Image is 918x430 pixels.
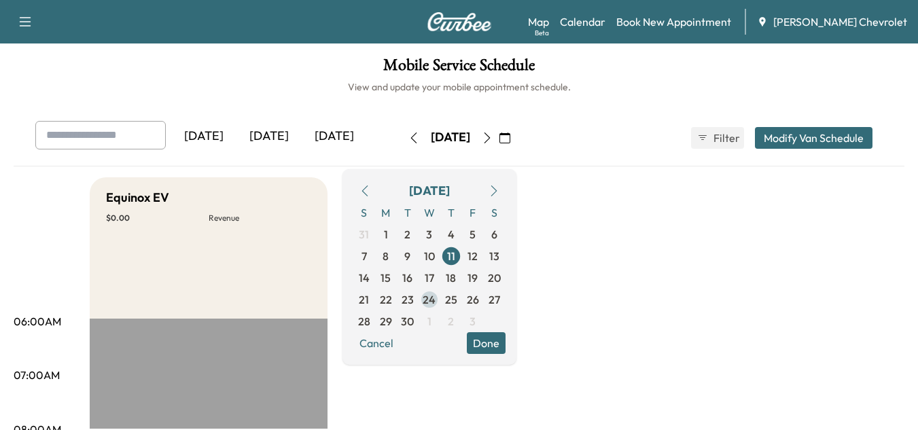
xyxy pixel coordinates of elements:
[560,14,605,30] a: Calendar
[467,291,479,308] span: 26
[419,202,440,223] span: W
[353,202,375,223] span: S
[106,188,169,207] h5: Equinox EV
[440,202,462,223] span: T
[467,332,506,354] button: Done
[448,226,455,243] span: 4
[380,291,392,308] span: 22
[236,121,302,152] div: [DATE]
[14,367,60,383] p: 07:00AM
[535,28,549,38] div: Beta
[14,313,61,329] p: 06:00AM
[426,226,432,243] span: 3
[358,313,370,329] span: 28
[353,332,400,354] button: Cancel
[397,202,419,223] span: T
[489,248,499,264] span: 13
[491,226,497,243] span: 6
[445,291,457,308] span: 25
[470,226,476,243] span: 5
[446,270,456,286] span: 18
[470,313,476,329] span: 3
[359,226,369,243] span: 31
[489,291,500,308] span: 27
[713,130,738,146] span: Filter
[467,270,478,286] span: 19
[431,129,470,146] div: [DATE]
[691,127,744,149] button: Filter
[467,248,478,264] span: 12
[361,248,367,264] span: 7
[427,313,431,329] span: 1
[375,202,397,223] span: M
[404,226,410,243] span: 2
[448,313,454,329] span: 2
[404,248,410,264] span: 9
[488,270,501,286] span: 20
[423,291,436,308] span: 24
[402,270,412,286] span: 16
[302,121,367,152] div: [DATE]
[427,12,492,31] img: Curbee Logo
[425,270,434,286] span: 17
[14,57,904,80] h1: Mobile Service Schedule
[447,248,455,264] span: 11
[484,202,506,223] span: S
[209,213,311,223] p: Revenue
[402,291,414,308] span: 23
[380,313,392,329] span: 29
[409,181,450,200] div: [DATE]
[755,127,872,149] button: Modify Van Schedule
[462,202,484,223] span: F
[383,248,389,264] span: 8
[359,291,369,308] span: 21
[616,14,731,30] a: Book New Appointment
[528,14,549,30] a: MapBeta
[384,226,388,243] span: 1
[424,248,435,264] span: 10
[14,80,904,94] h6: View and update your mobile appointment schedule.
[171,121,236,152] div: [DATE]
[401,313,414,329] span: 30
[773,14,907,30] span: [PERSON_NAME] Chevrolet
[106,213,209,223] p: $ 0.00
[381,270,391,286] span: 15
[359,270,370,286] span: 14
